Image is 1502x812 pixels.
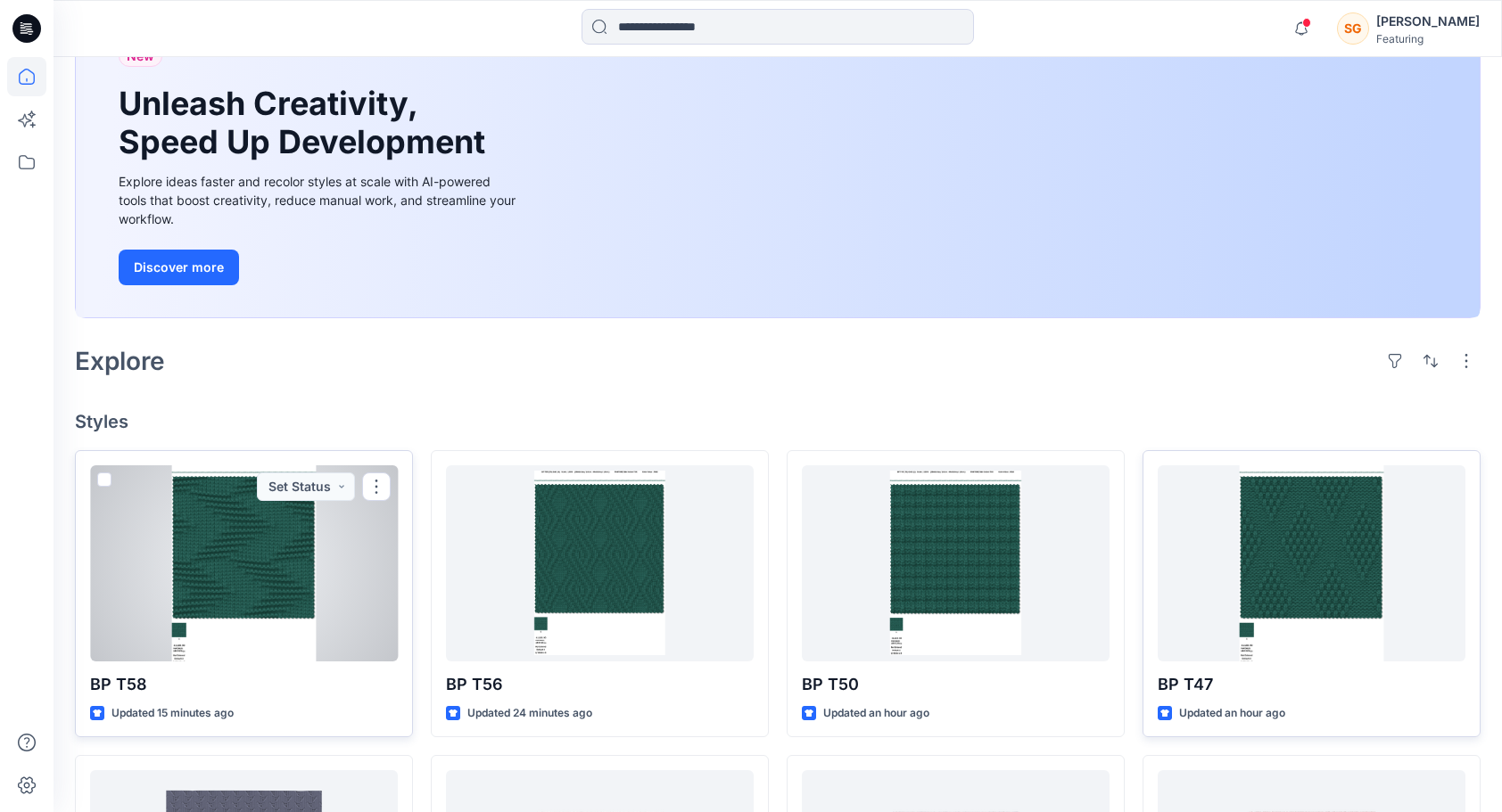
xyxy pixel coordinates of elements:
[823,704,929,723] p: Updated an hour ago
[119,85,493,161] h1: Unleash Creativity, Speed Up Development
[1158,672,1465,697] p: BP T47
[446,672,754,697] p: BP T56
[1376,11,1480,32] div: [PERSON_NAME]
[75,411,1481,432] h4: Styles
[90,465,398,661] a: BP T58
[1158,465,1465,661] a: BP T47
[90,672,398,697] p: BP T58
[802,672,1110,697] p: BP T50
[111,704,234,723] p: Updated 15 minutes ago
[119,250,520,285] a: Discover more
[119,172,520,228] div: Explore ideas faster and recolor styles at scale with AI-powered tools that boost creativity, red...
[1179,704,1285,723] p: Updated an hour ago
[1337,12,1369,45] div: SG
[446,465,754,661] a: BP T56
[802,465,1110,661] a: BP T50
[1376,32,1480,45] div: Featuring
[119,250,239,285] button: Discover more
[75,347,165,375] h2: Explore
[467,704,592,723] p: Updated 24 minutes ago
